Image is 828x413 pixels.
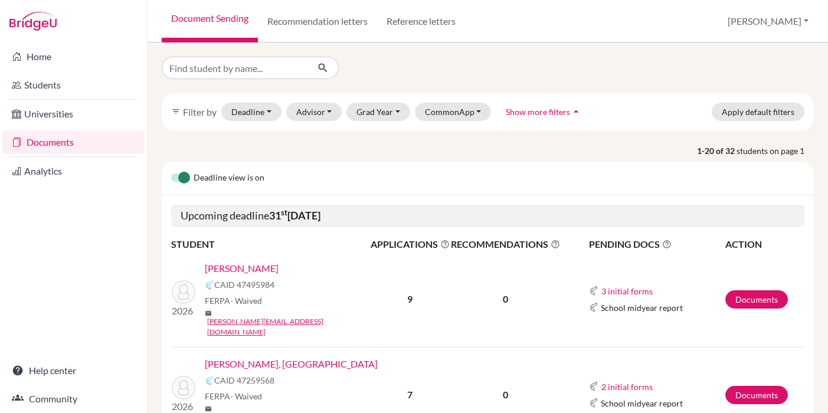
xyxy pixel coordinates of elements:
[205,357,378,371] a: [PERSON_NAME], [GEOGRAPHIC_DATA]
[269,209,320,222] b: 31 [DATE]
[214,374,274,386] span: CAID 47259568
[589,303,598,312] img: Common App logo
[205,310,212,317] span: mail
[2,159,145,183] a: Analytics
[172,280,195,304] img: Mita, Amy
[725,237,804,252] th: ACTION
[601,284,653,298] button: 3 initial forms
[589,382,598,391] img: Common App logo
[506,107,570,117] span: Show more filters
[2,45,145,68] a: Home
[697,145,737,157] strong: 1-20 of 32
[371,237,450,251] span: APPLICATIONS
[451,292,560,306] p: 0
[589,237,724,251] span: PENDING DOCS
[230,391,262,401] span: - Waived
[2,102,145,126] a: Universities
[601,301,683,314] span: School midyear report
[171,237,370,252] th: STUDENT
[2,387,145,411] a: Community
[415,103,492,121] button: CommonApp
[171,107,181,116] i: filter_list
[205,294,262,307] span: FERPA
[172,376,195,399] img: Riveros, Zara
[2,359,145,382] a: Help center
[205,405,212,412] span: mail
[725,386,788,404] a: Documents
[725,290,788,309] a: Documents
[570,106,582,117] i: arrow_drop_up
[214,278,274,291] span: CAID 47495984
[407,293,413,304] b: 9
[346,103,410,121] button: Grad Year
[589,398,598,408] img: Common App logo
[162,57,308,79] input: Find student by name...
[589,286,598,296] img: Common App logo
[2,130,145,154] a: Documents
[281,208,287,217] sup: st
[207,316,378,337] a: [PERSON_NAME][EMAIL_ADDRESS][DOMAIN_NAME]
[221,103,282,121] button: Deadline
[205,390,262,402] span: FERPA
[183,106,217,117] span: Filter by
[172,304,195,318] p: 2026
[194,171,264,185] span: Deadline view is on
[722,10,814,32] button: [PERSON_NAME]
[205,376,214,385] img: Common App logo
[230,296,262,306] span: - Waived
[171,205,804,227] h5: Upcoming deadline
[451,388,560,402] p: 0
[601,397,683,409] span: School midyear report
[451,237,560,251] span: RECOMMENDATIONS
[601,380,653,394] button: 2 initial forms
[286,103,342,121] button: Advisor
[205,280,214,290] img: Common App logo
[2,73,145,97] a: Students
[496,103,592,121] button: Show more filtersarrow_drop_up
[712,103,804,121] button: Apply default filters
[9,12,57,31] img: Bridge-U
[205,261,279,276] a: [PERSON_NAME]
[737,145,814,157] span: students on page 1
[407,389,413,400] b: 7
